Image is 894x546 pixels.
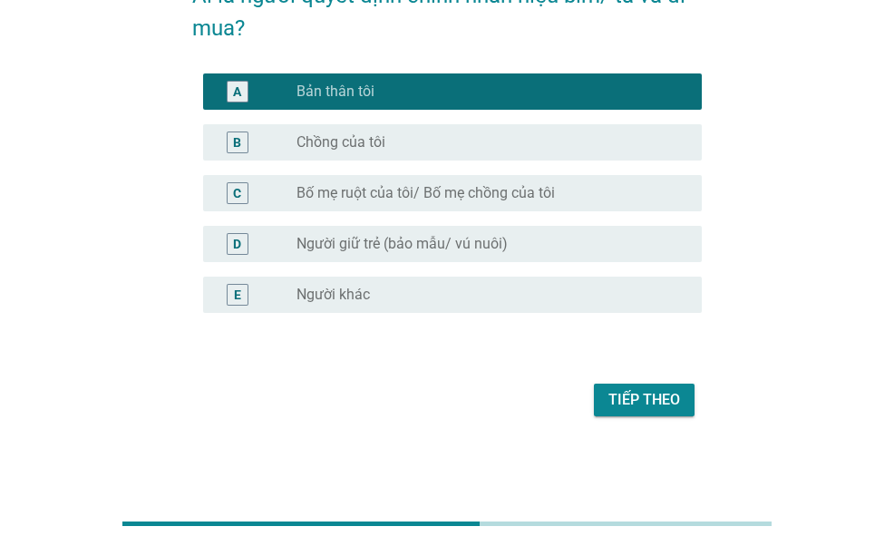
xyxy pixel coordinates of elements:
[296,133,385,151] label: Chồng của tôi
[233,132,241,151] div: B
[233,183,241,202] div: C
[594,384,695,416] button: Tiếp theo
[296,83,374,101] label: Bản thân tôi
[296,235,508,253] label: Người giữ trẻ (bảo mẫu/ vú nuôi)
[233,234,241,253] div: D
[296,286,370,304] label: Người khác
[296,184,555,202] label: Bố mẹ ruột của tôi/ Bố mẹ chồng của tôi
[608,389,680,411] div: Tiếp theo
[233,82,241,101] div: A
[234,285,241,304] div: E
